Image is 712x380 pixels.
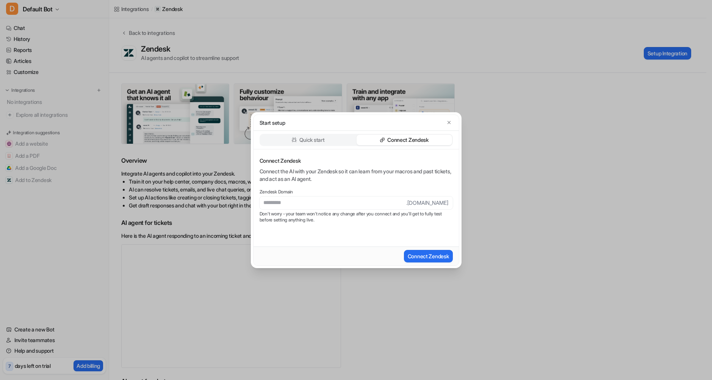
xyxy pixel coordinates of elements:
[299,136,325,144] p: Quick start
[404,250,453,262] button: Connect Zendesk
[387,136,429,144] p: Connect Zendesk
[260,168,453,183] p: Connect the AI with your Zendesk so it can learn from your macros and past tickets, and act as an...
[260,211,453,223] p: Don’t worry - your team won’t notice any change after you connect and you’ll get to fully test be...
[260,189,453,195] label: Zendesk Domain
[260,157,453,165] p: Connect Zendesk
[260,119,285,127] p: Start setup
[406,196,453,209] span: .[DOMAIN_NAME]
